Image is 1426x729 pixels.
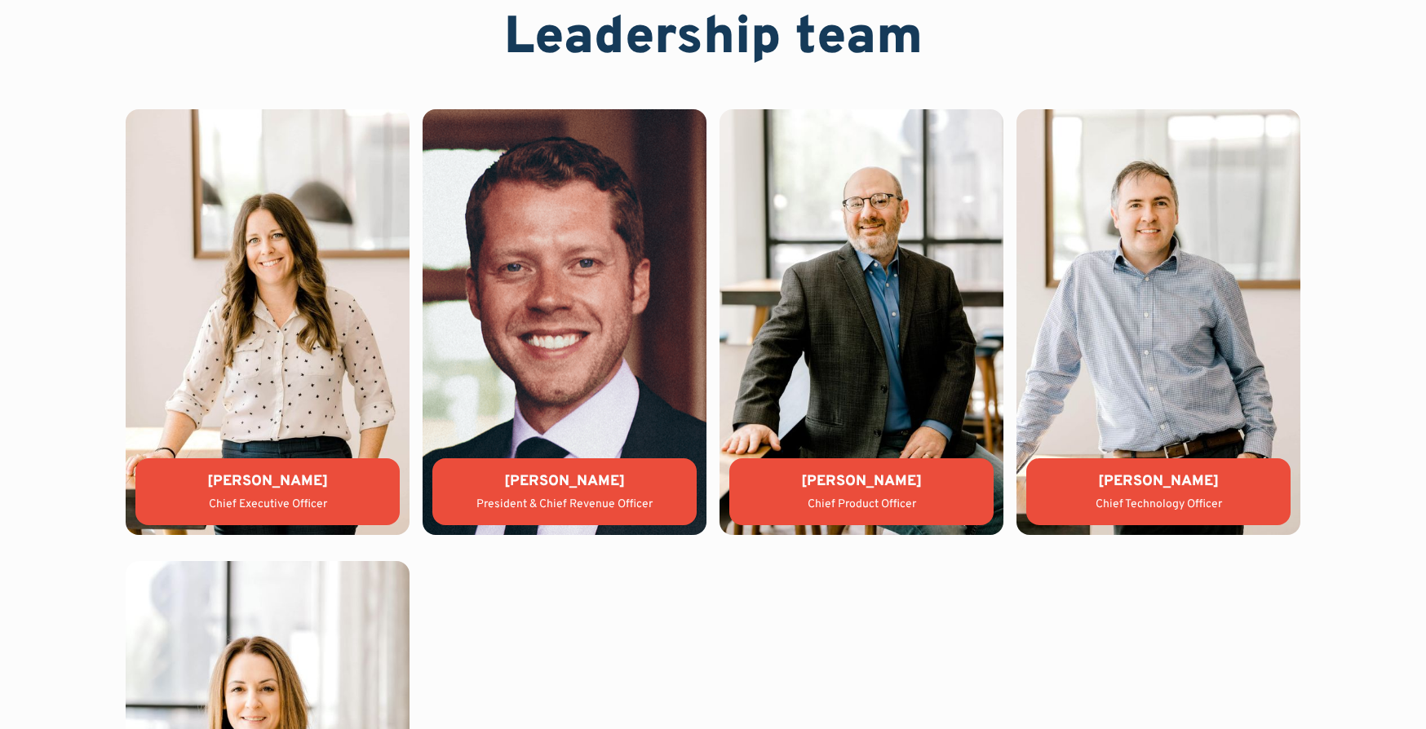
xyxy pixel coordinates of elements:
div: [PERSON_NAME] [742,471,981,492]
div: Chief Technology Officer [1039,497,1278,513]
div: President & Chief Revenue Officer [445,497,684,513]
div: Chief Product Officer [742,497,981,513]
img: Jason Wiley [423,109,706,535]
div: [PERSON_NAME] [1039,471,1278,492]
div: Chief Executive Officer [148,497,387,513]
img: Tony Compton [1016,109,1300,535]
img: Matthew Groner [720,109,1003,535]
div: [PERSON_NAME] [445,471,684,492]
h2: Leadership team [504,8,923,71]
img: Lauren Donalson [126,109,410,535]
div: [PERSON_NAME] [148,471,387,492]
